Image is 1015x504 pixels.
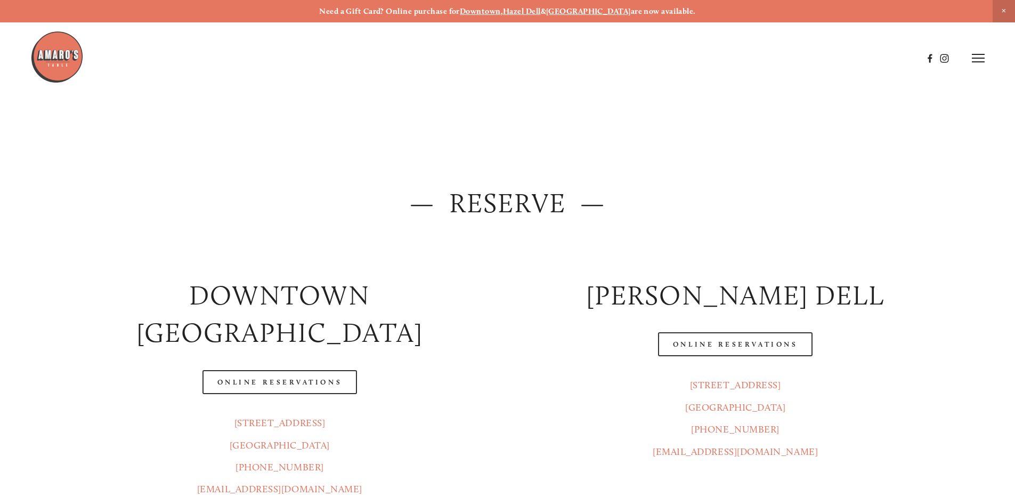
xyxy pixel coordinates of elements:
a: [PHONE_NUMBER] [236,461,324,473]
a: Online Reservations [658,332,813,356]
a: [GEOGRAPHIC_DATA] [685,402,785,413]
a: [GEOGRAPHIC_DATA] [230,439,330,451]
a: Downtown [460,6,501,16]
strong: & [541,6,546,16]
a: Hazel Dell [503,6,541,16]
h2: [PERSON_NAME] DELL [517,277,954,315]
a: [STREET_ADDRESS] [690,379,781,391]
a: [EMAIL_ADDRESS][DOMAIN_NAME] [197,483,362,495]
strong: Need a Gift Card? Online purchase for [319,6,460,16]
strong: are now available. [631,6,696,16]
a: Online Reservations [202,370,357,394]
h2: — Reserve — [61,185,954,222]
a: [STREET_ADDRESS] [234,417,326,429]
img: Amaro's Table [30,30,84,84]
a: [GEOGRAPHIC_DATA] [546,6,631,16]
a: [PHONE_NUMBER] [691,423,779,435]
strong: , [501,6,503,16]
h2: Downtown [GEOGRAPHIC_DATA] [61,277,498,353]
a: [EMAIL_ADDRESS][DOMAIN_NAME] [653,446,818,458]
